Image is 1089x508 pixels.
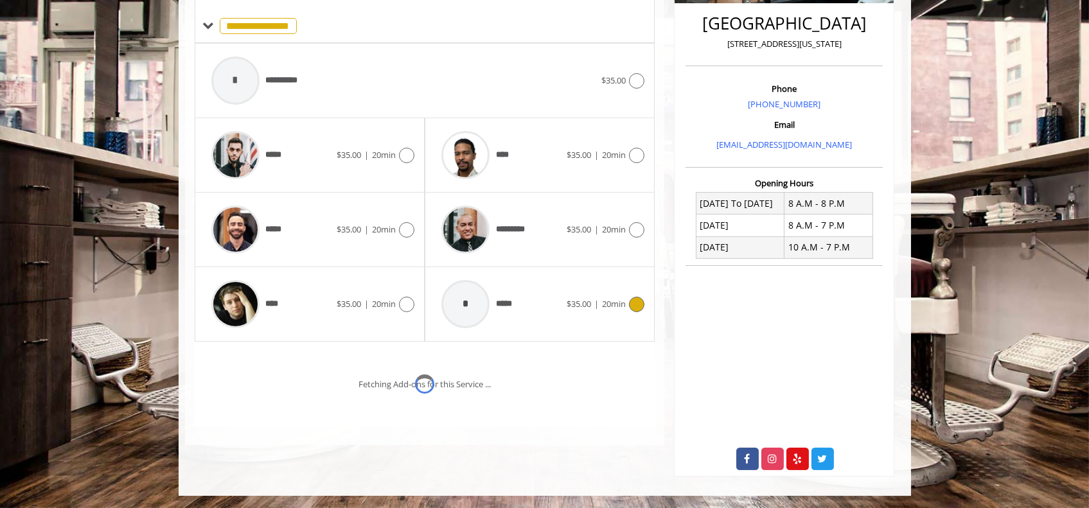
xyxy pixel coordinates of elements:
span: 20min [372,223,396,235]
span: 20min [602,298,626,310]
a: [EMAIL_ADDRESS][DOMAIN_NAME] [716,139,852,150]
span: $35.00 [337,149,361,161]
span: $35.00 [567,149,591,161]
a: [PHONE_NUMBER] [748,98,820,110]
span: | [364,223,369,235]
span: $35.00 [601,74,626,86]
td: 8 A.M - 8 P.M [784,193,873,215]
span: 20min [372,149,396,161]
td: 10 A.M - 7 P.M [784,236,873,258]
span: | [594,223,599,235]
h3: Opening Hours [686,179,883,188]
td: [DATE] [696,215,784,236]
div: Fetching Add-ons for this Service ... [359,378,491,391]
span: | [594,298,599,310]
span: 20min [372,298,396,310]
span: 20min [602,149,626,161]
span: 20min [602,223,626,235]
span: | [364,149,369,161]
span: | [364,298,369,310]
td: 8 A.M - 7 P.M [784,215,873,236]
span: $35.00 [337,298,361,310]
td: [DATE] [696,236,784,258]
p: [STREET_ADDRESS][US_STATE] [689,37,880,51]
h3: Phone [689,84,880,93]
span: $35.00 [567,223,591,235]
h3: Email [689,120,880,129]
span: $35.00 [567,298,591,310]
span: | [594,149,599,161]
span: $35.00 [337,223,361,235]
h2: [GEOGRAPHIC_DATA] [689,14,880,33]
td: [DATE] To [DATE] [696,193,784,215]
